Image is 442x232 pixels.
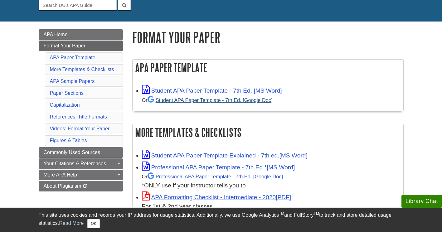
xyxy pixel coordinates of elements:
a: APA Paper Template [50,55,95,60]
a: About Plagiarism [39,181,123,191]
a: Figures & Tables [50,138,87,143]
span: Your Citations & References [44,161,106,166]
span: About Plagiarism [44,183,81,189]
a: Commonly Used Sources [39,147,123,158]
div: For 1st & 2nd year classes [142,202,400,211]
a: Student APA Paper Template - 7th Ed. [Google Doc] [148,97,273,103]
a: References: Title Formats [50,114,107,119]
a: Link opens in new window [142,87,282,94]
sup: TM [279,211,284,216]
a: APA Home [39,29,123,40]
div: Guide Page Menu [39,29,123,191]
span: Format Your Paper [44,43,85,48]
div: This site uses cookies and records your IP address for usage statistics. Additionally, we use Goo... [39,211,404,228]
a: APA Sample Papers [50,79,95,84]
i: This link opens in a new window [83,184,88,188]
a: Paper Sections [50,90,84,96]
a: Link opens in new window [142,194,291,201]
h2: APA Paper Template [133,60,403,76]
button: Library Chat [401,195,442,208]
a: Your Citations & References [39,158,123,169]
a: More Templates & Checklists [50,67,114,72]
a: Link opens in new window [142,152,308,159]
h1: Format Your Paper [132,29,404,45]
sup: TM [314,211,319,216]
button: Close [87,219,100,228]
span: More APA Help [44,172,77,177]
a: Link opens in new window [142,164,295,171]
span: Commonly Used Sources [44,150,100,155]
a: Capitalization [50,102,80,108]
a: Read More [59,220,84,226]
a: Videos: Format Your Paper [50,126,110,131]
div: *ONLY use if your instructor tells you to [142,172,400,190]
small: Or [142,97,273,103]
h2: More Templates & Checklists [133,124,403,141]
small: Or [142,174,283,179]
a: More APA Help [39,170,123,180]
a: Professional APA Paper Template - 7th Ed. [148,174,283,179]
a: Format Your Paper [39,41,123,51]
span: APA Home [44,32,68,37]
